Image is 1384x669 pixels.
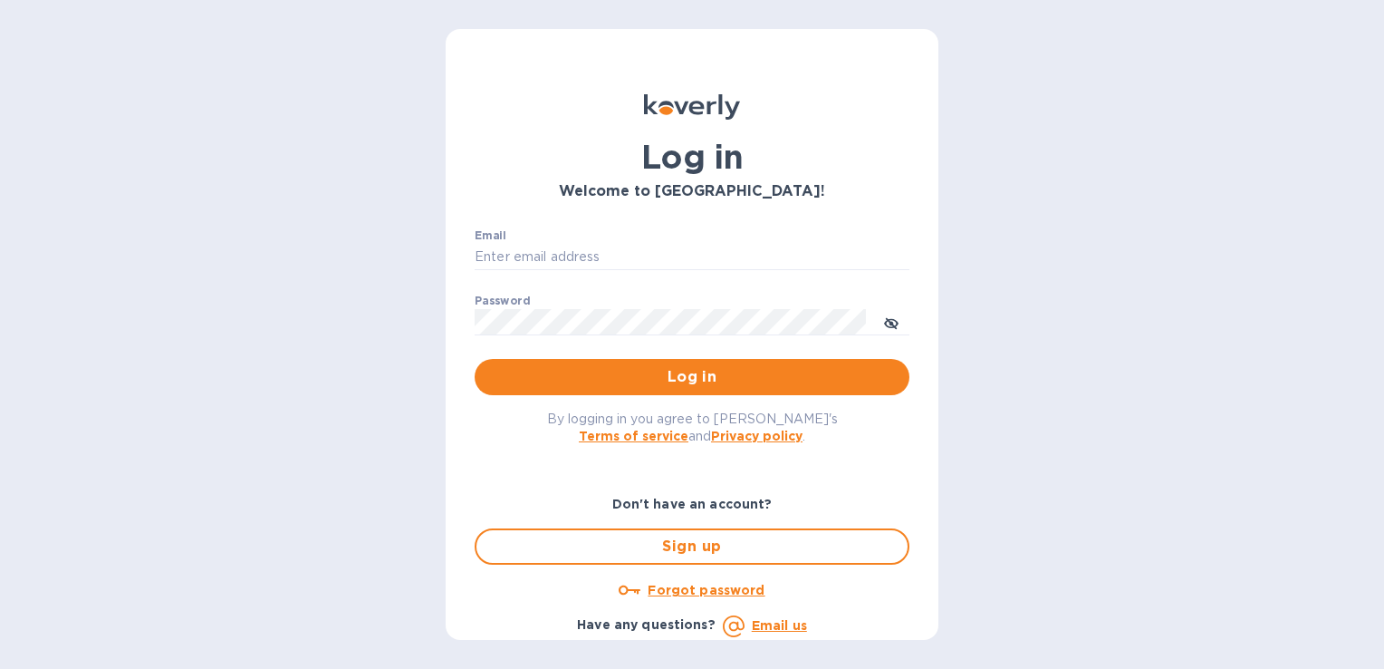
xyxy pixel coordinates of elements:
[475,230,506,241] label: Email
[577,617,716,632] b: Have any questions?
[475,138,909,176] h1: Log in
[711,429,803,443] a: Privacy policy
[475,528,909,565] button: Sign up
[644,94,740,120] img: Koverly
[612,497,773,511] b: Don't have an account?
[489,366,895,388] span: Log in
[648,583,764,597] u: Forgot password
[475,359,909,395] button: Log in
[752,618,807,633] a: Email us
[873,304,909,340] button: toggle password visibility
[475,244,909,271] input: Enter email address
[475,296,530,306] label: Password
[491,536,893,557] span: Sign up
[579,429,688,443] a: Terms of service
[475,183,909,200] h3: Welcome to [GEOGRAPHIC_DATA]!
[547,412,838,443] span: By logging in you agree to [PERSON_NAME]'s and .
